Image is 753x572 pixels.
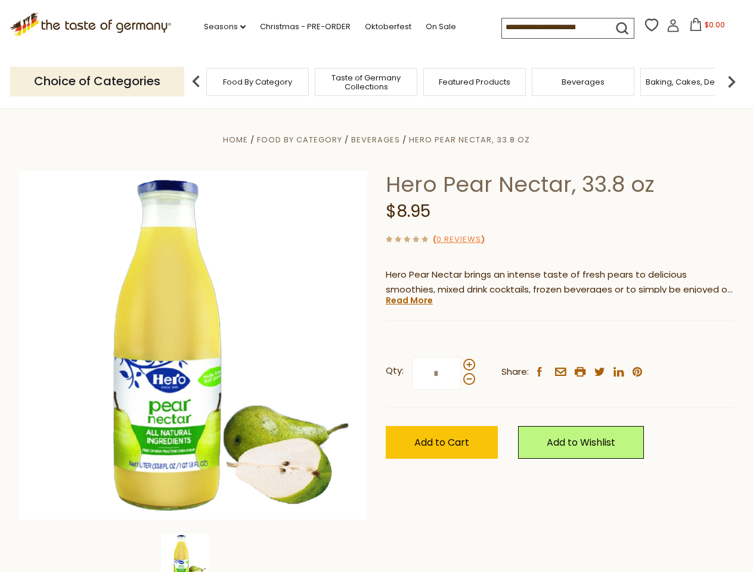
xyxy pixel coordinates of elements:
[10,67,184,96] p: Choice of Categories
[204,20,246,33] a: Seasons
[386,363,404,378] strong: Qty:
[19,171,368,520] img: Hero Pear Nectar, 33.8 oz
[223,77,292,86] a: Food By Category
[386,426,498,459] button: Add to Cart
[386,268,735,297] p: Hero Pear Nectar brings an intense taste of fresh pears to delicious smoothies, mixed drink cockt...
[184,70,208,94] img: previous arrow
[433,234,485,245] span: ( )
[260,20,351,33] a: Christmas - PRE-ORDER
[386,294,433,306] a: Read More
[562,77,605,86] a: Beverages
[436,234,481,246] a: 0 Reviews
[365,20,411,33] a: Oktoberfest
[439,77,510,86] a: Featured Products
[257,134,342,145] a: Food By Category
[426,20,456,33] a: On Sale
[682,18,733,36] button: $0.00
[409,134,530,145] a: Hero Pear Nectar, 33.8 oz
[414,436,469,449] span: Add to Cart
[501,365,529,380] span: Share:
[412,357,461,390] input: Qty:
[646,77,738,86] a: Baking, Cakes, Desserts
[386,200,430,223] span: $8.95
[223,134,248,145] a: Home
[351,134,400,145] a: Beverages
[720,70,743,94] img: next arrow
[705,20,725,30] span: $0.00
[386,171,735,198] h1: Hero Pear Nectar, 33.8 oz
[318,73,414,91] a: Taste of Germany Collections
[518,426,644,459] a: Add to Wishlist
